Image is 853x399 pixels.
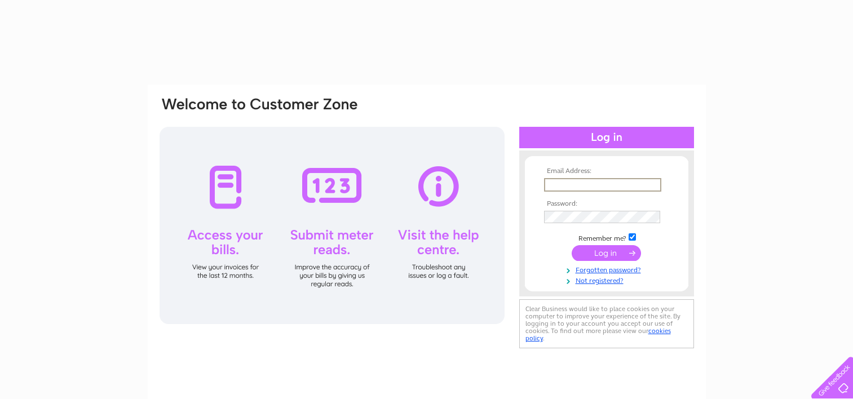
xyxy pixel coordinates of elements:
[541,167,672,175] th: Email Address:
[519,299,694,348] div: Clear Business would like to place cookies on your computer to improve your experience of the sit...
[525,327,671,342] a: cookies policy
[541,200,672,208] th: Password:
[541,232,672,243] td: Remember me?
[572,245,641,261] input: Submit
[544,264,672,274] a: Forgotten password?
[544,274,672,285] a: Not registered?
